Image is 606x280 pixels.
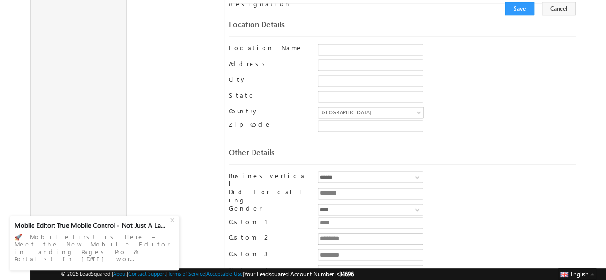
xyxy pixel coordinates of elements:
[14,221,169,230] div: Mobile Editor: True Mobile Control - Not Just A La...
[558,268,596,280] button: English
[542,2,576,16] button: Cancel
[318,108,412,117] span: [GEOGRAPHIC_DATA]
[229,59,309,68] label: Address
[61,269,354,279] span: © 2025 LeadSquared | | | | |
[229,20,398,34] div: Location Details
[505,2,534,16] button: Save
[339,270,354,278] span: 34696
[229,75,309,84] label: City
[571,270,589,278] span: English
[244,270,354,278] span: Your Leadsquared Account Number is
[229,188,309,204] div: Did for calling
[229,233,309,246] div: Custom 2
[229,249,309,262] div: Custom 3
[229,148,398,161] div: Other Details
[128,270,166,277] a: Contact Support
[113,270,127,277] a: About
[229,171,309,188] div: Busines_vertical
[206,270,243,277] a: Acceptable Use
[168,270,205,277] a: Terms of Service
[229,44,309,52] label: Location Name
[410,205,422,214] a: Show All Items
[229,204,309,217] div: Gender
[168,213,179,224] div: +
[318,107,423,118] a: [GEOGRAPHIC_DATA]
[229,217,309,231] div: Custom 1
[410,172,422,182] a: Show All Items
[229,91,309,100] label: State
[14,230,174,266] div: 🚀 Mobile-First is Here – Meet the New Mobile Editor in Landing Pages Pro & Portals! In [DATE] wor...
[229,107,309,115] label: Country
[229,265,309,278] div: Custom 4
[229,120,309,129] label: Zip Code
